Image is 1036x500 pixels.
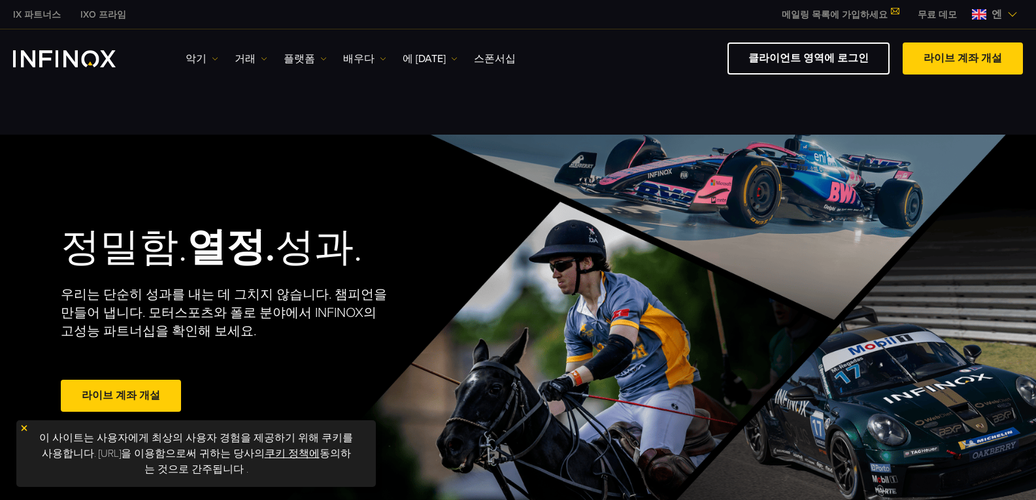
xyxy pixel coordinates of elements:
font: 라이브 계좌 개설 [82,389,160,402]
a: 쿠키 정책에 [265,447,320,460]
a: 배우다 [343,51,386,67]
font: IXO 프라임 [80,9,126,20]
a: 메일링 목록에 가입하세요 [772,9,908,20]
font: 플랫폼 [284,52,315,65]
font: 엔 [992,8,1002,21]
a: 스폰서십 [474,51,516,67]
font: IX 파트너스 [13,9,61,20]
font: 악기 [186,52,207,65]
a: 라이브 계좌 개설 [61,380,181,412]
a: 라이브 계좌 개설 [903,42,1023,75]
a: 클라이언트 영역에 로그인 [727,42,890,75]
a: 인피녹스 메뉴 [908,8,967,22]
a: 거래 [235,51,267,67]
img: 노란색 닫기 아이콘 [20,424,29,433]
font: 정밀함. [61,224,187,271]
font: 스폰서십 [474,52,516,65]
font: 거래 [235,52,256,65]
font: 클라이언트 영역에 로그인 [748,52,869,65]
font: 에 [DATE] [403,52,446,65]
font: 열정. [187,224,275,271]
a: 악기 [186,51,218,67]
font: 배우다 [343,52,375,65]
a: INFINOX 로고 [13,50,146,67]
font: 성과. [275,224,362,271]
a: 인피녹스 [71,8,136,22]
font: 메일링 목록에 가입하세요 [782,9,888,20]
a: 인피녹스 [3,8,71,22]
font: 무료 데모 [918,9,957,20]
a: 플랫폼 [284,51,327,67]
font: 우리는 단순히 성과를 내는 데 그치지 않습니다. 챔피언을 만들어 냅니다. 모터스포츠와 폴로 분야에서 INFINOX의 고성능 파트너십을 확인해 보세요. [61,287,387,339]
font: 라이브 계좌 개설 [924,52,1002,65]
a: 에 [DATE] [403,51,458,67]
font: 이 사이트는 사용자에게 최상의 사용자 경험을 제공하기 위해 쿠키를 사용합니다. [URL]을 이용함으로써 귀하는 당사의 [39,431,353,460]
